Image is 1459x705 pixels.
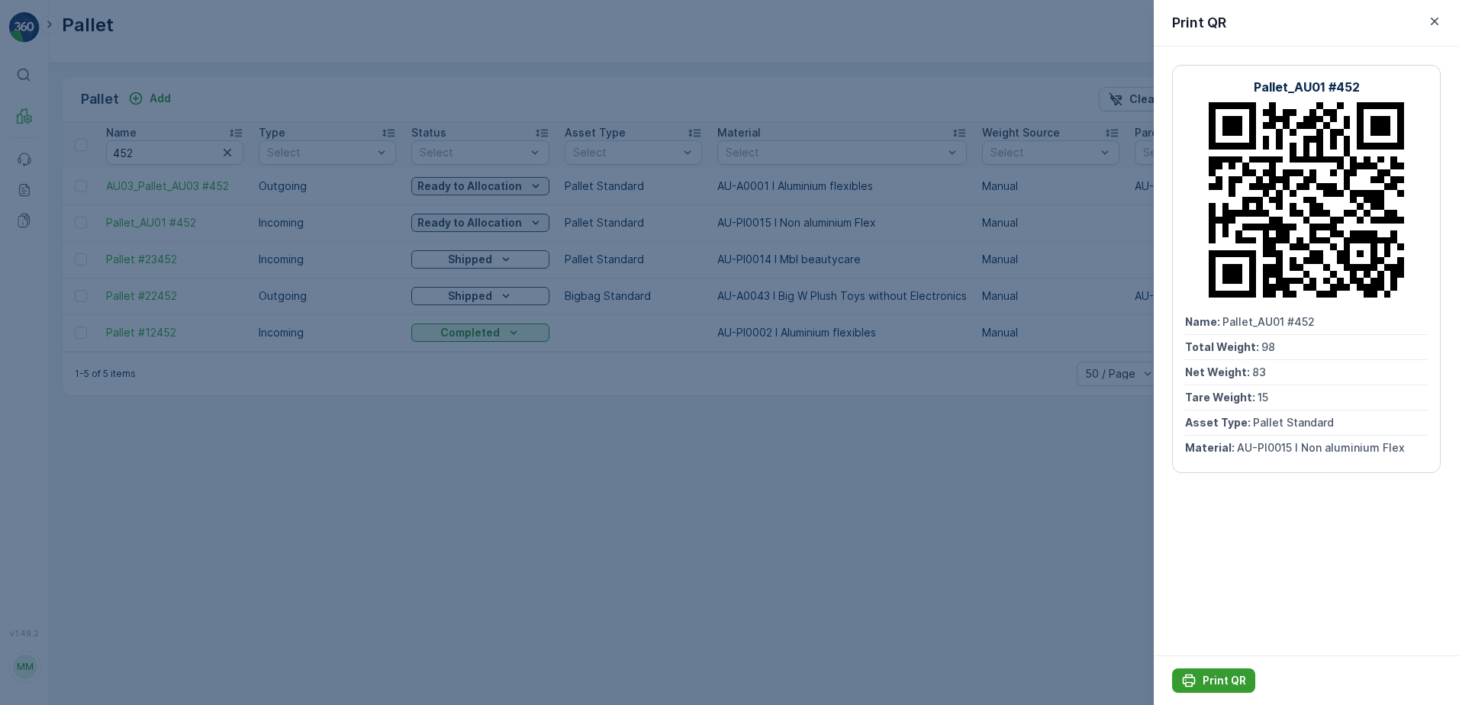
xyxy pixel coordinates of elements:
span: Pallet Standard [1253,416,1334,429]
p: Pallet_AU01 #452 [1254,78,1360,96]
span: Net Weight : [1185,365,1252,378]
p: Print QR [1172,12,1226,34]
button: Print QR [1172,668,1255,693]
span: 83 [1252,365,1266,378]
span: Asset Type : [1185,416,1253,429]
p: Print QR [1203,673,1246,688]
span: Material : [1185,441,1237,454]
span: 98 [1261,340,1275,353]
span: 15 [1258,391,1268,404]
span: Total Weight : [1185,340,1261,353]
span: Name : [1185,315,1222,328]
span: Pallet_AU01 #452 [1222,315,1315,328]
span: AU-PI0015 I Non aluminium Flex [1237,441,1405,454]
span: Tare Weight : [1185,391,1258,404]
